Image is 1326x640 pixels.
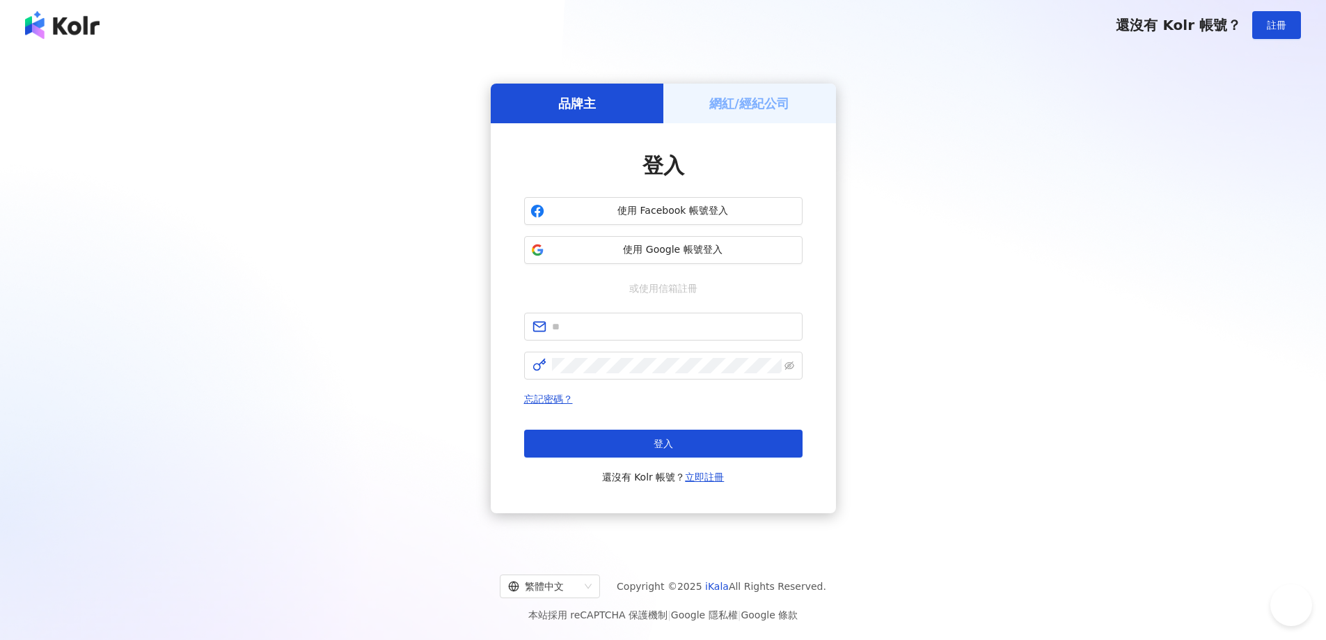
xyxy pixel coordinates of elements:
[1267,19,1286,31] span: 註冊
[25,11,100,39] img: logo
[524,393,573,405] a: 忘記密碼？
[550,243,796,257] span: 使用 Google 帳號登入
[668,609,671,621] span: |
[685,471,724,483] a: 立即註冊
[654,438,673,449] span: 登入
[617,578,826,595] span: Copyright © 2025 All Rights Reserved.
[705,581,729,592] a: iKala
[1116,17,1241,33] span: 還沒有 Kolr 帳號？
[1252,11,1301,39] button: 註冊
[508,575,579,598] div: 繁體中文
[524,236,803,264] button: 使用 Google 帳號登入
[602,469,725,485] span: 還沒有 Kolr 帳號？
[642,153,684,178] span: 登入
[528,607,798,623] span: 本站採用 reCAPTCHA 保護機制
[738,609,741,621] span: |
[550,204,796,218] span: 使用 Facebook 帳號登入
[741,609,798,621] a: Google 條款
[619,281,707,296] span: 或使用信箱註冊
[784,361,794,370] span: eye-invisible
[524,430,803,458] button: 登入
[524,197,803,225] button: 使用 Facebook 帳號登入
[671,609,738,621] a: Google 隱私權
[709,95,789,112] h5: 網紅/經紀公司
[558,95,596,112] h5: 品牌主
[1270,584,1312,626] iframe: Help Scout Beacon - Open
